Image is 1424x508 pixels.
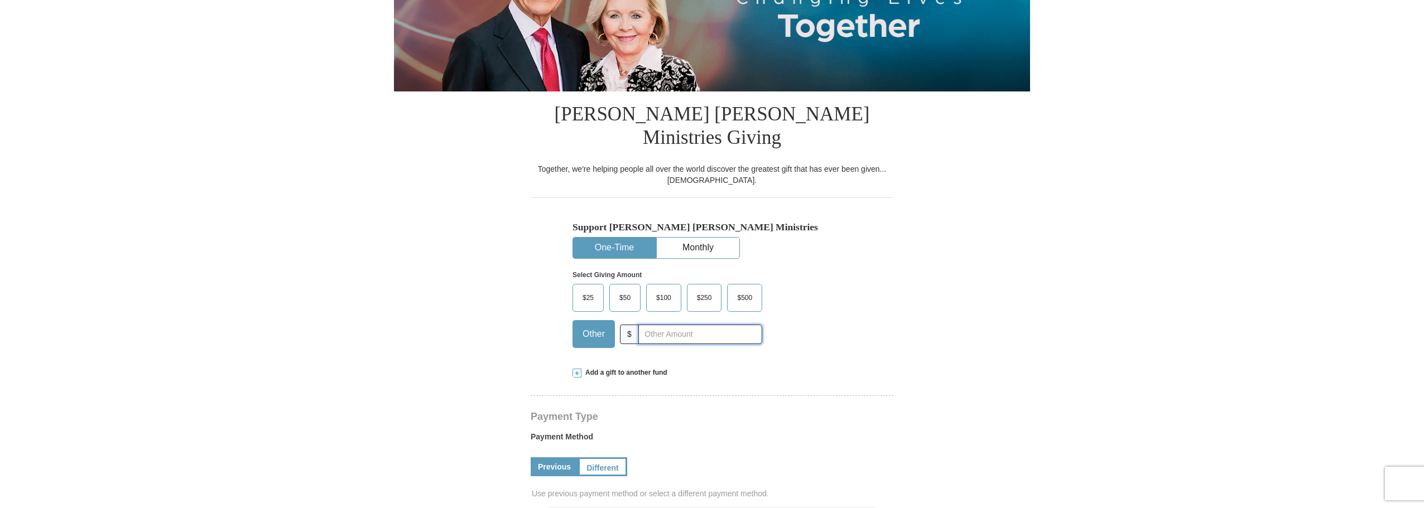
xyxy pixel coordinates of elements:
span: $ [620,325,639,344]
strong: Select Giving Amount [573,271,642,279]
span: $500 [732,289,758,306]
a: Different [578,457,627,476]
span: $50 [614,289,636,306]
label: Payment Method [531,431,893,448]
span: Other [577,326,610,342]
a: Previous [531,457,578,476]
span: $25 [577,289,599,306]
button: Monthly [657,238,739,258]
span: $250 [691,289,718,306]
h5: Support [PERSON_NAME] [PERSON_NAME] Ministries [573,221,851,233]
div: Together, we're helping people all over the world discover the greatest gift that has ever been g... [531,163,893,186]
h1: [PERSON_NAME] [PERSON_NAME] Ministries Giving [531,91,893,163]
span: Add a gift to another fund [581,368,667,378]
span: Use previous payment method or select a different payment method. [532,488,894,499]
button: One-Time [573,238,656,258]
h4: Payment Type [531,412,893,421]
input: Other Amount [638,325,762,344]
span: $100 [651,289,677,306]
